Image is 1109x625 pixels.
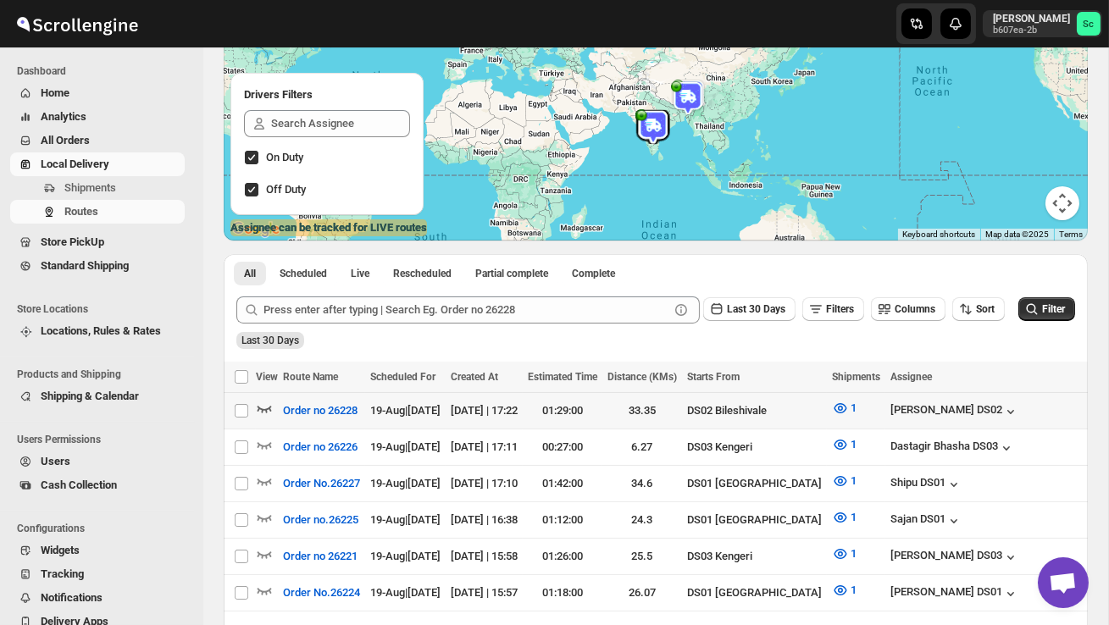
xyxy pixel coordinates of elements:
[890,440,1015,456] button: Dastagir Bhasha DS03
[370,550,441,562] span: 19-Aug | [DATE]
[41,567,84,580] span: Tracking
[687,512,822,528] div: DS01 [GEOGRAPHIC_DATA]
[370,404,441,417] span: 19-Aug | [DATE]
[822,395,867,422] button: 1
[528,371,597,383] span: Estimated Time
[17,302,191,316] span: Store Locations
[17,433,191,446] span: Users Permissions
[14,3,141,45] img: ScrollEngine
[283,584,360,601] span: Order No.26224
[822,577,867,604] button: 1
[370,440,441,453] span: 19-Aug | [DATE]
[10,450,185,473] button: Users
[273,397,368,424] button: Order no 26228
[822,540,867,567] button: 1
[687,584,822,601] div: DS01 [GEOGRAPHIC_DATA]
[283,548,358,565] span: Order no 26221
[351,267,369,280] span: Live
[703,297,796,321] button: Last 30 Days
[10,562,185,586] button: Tracking
[890,585,1019,602] button: [PERSON_NAME] DS01
[241,335,299,346] span: Last 30 Days
[256,371,278,383] span: View
[10,81,185,105] button: Home
[890,476,962,493] button: Shipu DS01
[10,319,185,343] button: Locations, Rules & Rates
[271,110,410,137] input: Search Assignee
[851,401,857,414] span: 1
[976,303,995,315] span: Sort
[851,438,857,451] span: 1
[822,467,867,495] button: 1
[1077,12,1101,36] span: Sanjay chetri
[890,549,1019,566] button: [PERSON_NAME] DS03
[283,371,338,383] span: Route Name
[41,86,69,99] span: Home
[607,402,677,419] div: 33.35
[802,297,864,321] button: Filters
[1042,303,1065,315] span: Filter
[952,297,1005,321] button: Sort
[10,539,185,562] button: Widgets
[832,371,880,383] span: Shipments
[41,591,103,604] span: Notifications
[1059,230,1083,239] a: Terms
[283,512,358,528] span: Order no.26225
[871,297,945,321] button: Columns
[727,303,785,315] span: Last 30 Days
[41,158,109,170] span: Local Delivery
[607,475,677,492] div: 34.6
[451,475,518,492] div: [DATE] | 17:10
[451,371,498,383] span: Created At
[230,219,427,236] label: Assignee can be tracked for LIVE routes
[985,230,1049,239] span: Map data ©2025
[451,402,518,419] div: [DATE] | 17:22
[607,439,677,456] div: 6.27
[10,473,185,497] button: Cash Collection
[266,151,303,163] span: On Duty
[10,129,185,152] button: All Orders
[983,10,1102,37] button: User menu
[528,402,597,419] div: 01:29:00
[10,384,185,408] button: Shipping & Calendar
[890,403,1019,420] div: [PERSON_NAME] DS02
[283,475,360,492] span: Order No.26227
[41,544,80,556] span: Widgets
[263,296,669,324] input: Press enter after typing | Search Eg. Order no 26228
[687,548,822,565] div: DS03 Kengeri
[370,513,441,526] span: 19-Aug | [DATE]
[228,218,284,241] img: Google
[822,504,867,531] button: 1
[902,229,975,241] button: Keyboard shortcuts
[895,303,935,315] span: Columns
[1045,186,1079,220] button: Map camera controls
[370,477,441,489] span: 19-Aug | [DATE]
[687,475,822,492] div: DS01 [GEOGRAPHIC_DATA]
[451,548,518,565] div: [DATE] | 15:58
[1018,297,1075,321] button: Filter
[41,390,139,402] span: Shipping & Calendar
[851,474,857,487] span: 1
[41,235,104,248] span: Store PickUp
[280,267,327,280] span: Scheduled
[528,512,597,528] div: 01:12:00
[273,543,368,570] button: Order no 26221
[607,584,677,601] div: 26.07
[273,434,368,461] button: Order no 26226
[607,371,677,383] span: Distance (KMs)
[1038,557,1089,608] a: Open chat
[607,512,677,528] div: 24.3
[475,267,548,280] span: Partial complete
[41,134,90,147] span: All Orders
[451,584,518,601] div: [DATE] | 15:57
[826,303,854,315] span: Filters
[528,475,597,492] div: 01:42:00
[283,402,358,419] span: Order no 26228
[687,402,822,419] div: DS02 Bileshivale
[17,522,191,535] span: Configurations
[393,267,452,280] span: Rescheduled
[10,200,185,224] button: Routes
